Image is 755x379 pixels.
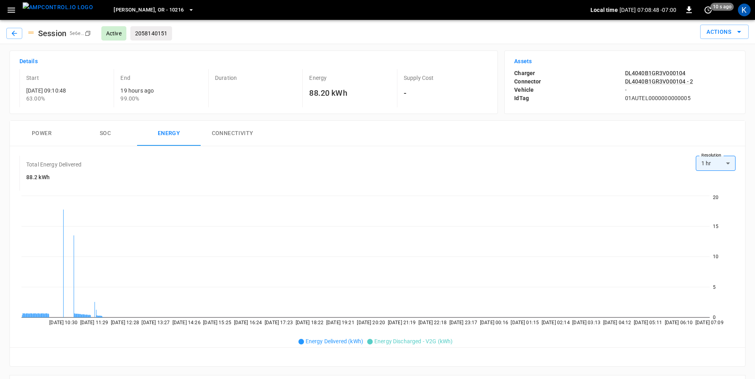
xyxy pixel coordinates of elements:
[625,69,736,77] a: DL4040B1GR3V000104
[619,6,676,14] p: [DATE] 07:08:48 -07:00
[19,57,488,66] h6: Details
[590,6,618,14] p: Local time
[49,320,77,325] tspan: [DATE] 10:30
[84,29,92,38] div: copy
[296,320,324,325] tspan: [DATE] 18:22
[625,77,736,85] a: DL4040B1GR3V000104 - 2
[26,87,110,95] p: [DATE] 09:10:48
[309,74,393,82] p: Energy
[713,254,718,259] tspan: 10
[701,152,721,159] label: Resolution
[572,320,600,325] tspan: [DATE] 03:13
[26,74,110,82] p: Start
[480,320,508,325] tspan: [DATE] 00:16
[700,25,749,39] button: Actions
[713,315,716,320] tspan: 0
[603,320,631,325] tspan: [DATE] 04:12
[357,320,385,325] tspan: [DATE] 20:20
[26,173,81,182] h6: 88.2 kWh
[514,86,625,94] p: Vehicle
[110,2,197,18] button: [PERSON_NAME], OR - 10216
[101,26,126,41] div: Active
[234,320,262,325] tspan: [DATE] 16:24
[114,6,184,15] span: [PERSON_NAME], OR - 10216
[449,320,478,325] tspan: [DATE] 23:17
[713,224,718,229] tspan: 15
[120,74,205,82] p: End
[70,31,85,36] span: 5e6e ...
[665,320,693,325] tspan: [DATE] 06:10
[702,4,714,16] button: set refresh interval
[710,3,734,11] span: 10 s ago
[215,74,299,82] p: Duration
[514,94,625,102] p: IdTag
[120,95,205,102] p: 99.00%
[309,87,393,99] h6: 88.20 kWh
[713,284,716,290] tspan: 5
[172,320,201,325] tspan: [DATE] 14:26
[137,121,201,146] button: Energy
[696,156,736,171] div: 1 hr
[514,77,625,86] p: Connector
[265,320,293,325] tspan: [DATE] 17:23
[634,320,662,325] tspan: [DATE] 05:11
[80,320,108,325] tspan: [DATE] 11:29
[10,121,74,146] button: Power
[514,57,736,66] h6: Assets
[625,94,736,102] p: 01AUTEL0000000000005
[23,2,93,12] img: ampcontrol.io logo
[713,195,718,200] tspan: 20
[404,74,488,82] p: Supply Cost
[514,69,625,77] p: Charger
[542,320,570,325] tspan: [DATE] 02:14
[35,27,70,40] h6: Session
[388,320,416,325] tspan: [DATE] 21:19
[111,320,139,325] tspan: [DATE] 12:28
[738,4,751,16] div: profile-icon
[306,338,363,344] span: Energy Delivered (kWh)
[120,87,205,102] div: 19 hours ago
[418,320,447,325] tspan: [DATE] 22:18
[26,160,81,168] p: Total Energy Delivered
[203,320,231,325] tspan: [DATE] 15:25
[695,320,724,325] tspan: [DATE] 07:09
[404,87,488,99] h6: -
[374,338,453,344] span: Energy Discharged - V2G (kWh)
[326,320,354,325] tspan: [DATE] 19:21
[511,320,539,325] tspan: [DATE] 01:15
[74,121,137,146] button: SOC
[135,29,168,37] p: 2058140151
[625,86,736,94] p: -
[26,95,110,102] p: 63.00 %
[141,320,170,325] tspan: [DATE] 13:27
[201,121,264,146] button: Connectivity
